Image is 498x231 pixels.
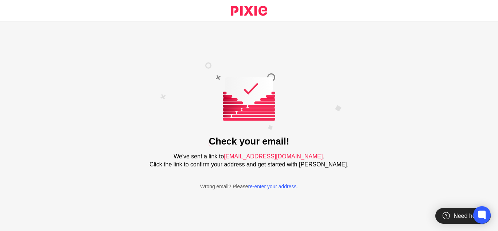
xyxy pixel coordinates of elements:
[226,153,323,159] span: [EMAIL_ADDRESS][DOMAIN_NAME]
[209,136,289,147] h1: Check your email!
[146,153,352,168] h2: We've sent a link to . Click the link to confirm your address and get started with [PERSON_NAME].
[200,183,298,190] p: Wrong email? Please .
[435,208,491,224] div: Need help?
[160,62,342,147] img: Confirm email image
[248,184,297,189] a: re-enter your address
